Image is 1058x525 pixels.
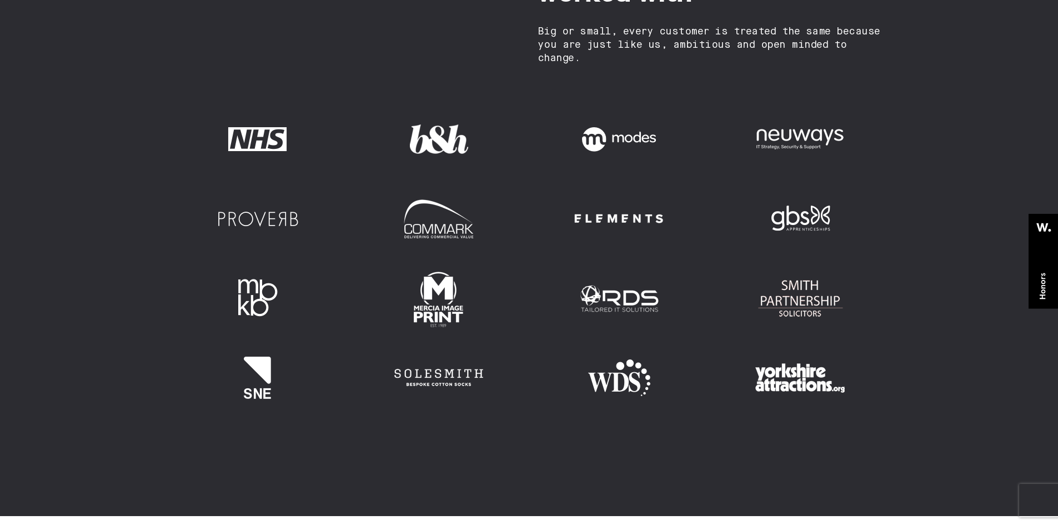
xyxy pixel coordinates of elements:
img: SNE [197,348,318,408]
img: Smith Partnership Solicitors [740,268,861,328]
img: NHS [197,109,318,169]
img: Solesmith [378,348,499,408]
img: GBS Apprenticeships [740,189,861,249]
img: Bonner & Hindley [378,109,499,169]
img: Modes [559,109,680,169]
img: Elements [559,189,680,249]
img: Mercia Image Print [378,268,499,328]
img: Proverb [197,189,318,249]
img: MBKB [197,268,318,328]
img: WDS [559,348,680,408]
h3: Big or small, every customer is treated the same because you are just like us, ambitious and open... [538,25,882,65]
img: Commark [378,189,499,249]
img: RDS Global [559,268,680,328]
img: Neuways [740,109,861,169]
img: Yorkshire Attractions [740,348,861,408]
